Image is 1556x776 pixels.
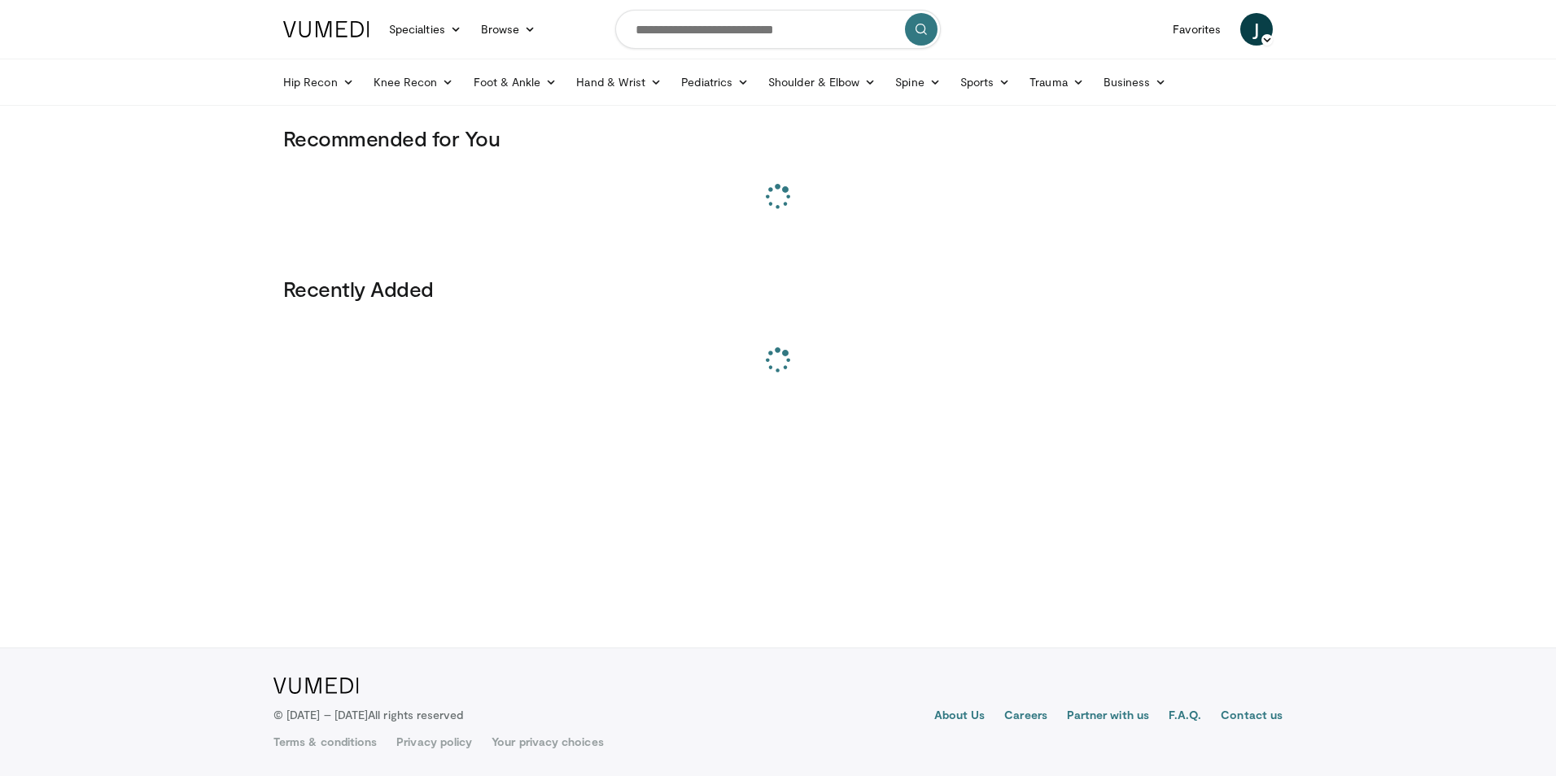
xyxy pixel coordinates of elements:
[1163,13,1230,46] a: Favorites
[273,678,359,694] img: VuMedi Logo
[1240,13,1273,46] a: J
[934,707,986,726] a: About Us
[1221,707,1283,726] a: Contact us
[615,10,941,49] input: Search topics, interventions
[283,21,369,37] img: VuMedi Logo
[273,734,377,750] a: Terms & conditions
[471,13,546,46] a: Browse
[566,66,671,98] a: Hand & Wrist
[951,66,1021,98] a: Sports
[1169,707,1201,726] a: F.A.Q.
[364,66,464,98] a: Knee Recon
[492,734,603,750] a: Your privacy choices
[283,125,1273,151] h3: Recommended for You
[273,66,364,98] a: Hip Recon
[758,66,885,98] a: Shoulder & Elbow
[1020,66,1094,98] a: Trauma
[885,66,950,98] a: Spine
[368,708,463,722] span: All rights reserved
[1004,707,1047,726] a: Careers
[671,66,758,98] a: Pediatrics
[379,13,471,46] a: Specialties
[283,276,1273,302] h3: Recently Added
[273,707,464,723] p: © [DATE] – [DATE]
[1094,66,1177,98] a: Business
[464,66,567,98] a: Foot & Ankle
[396,734,472,750] a: Privacy policy
[1067,707,1149,726] a: Partner with us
